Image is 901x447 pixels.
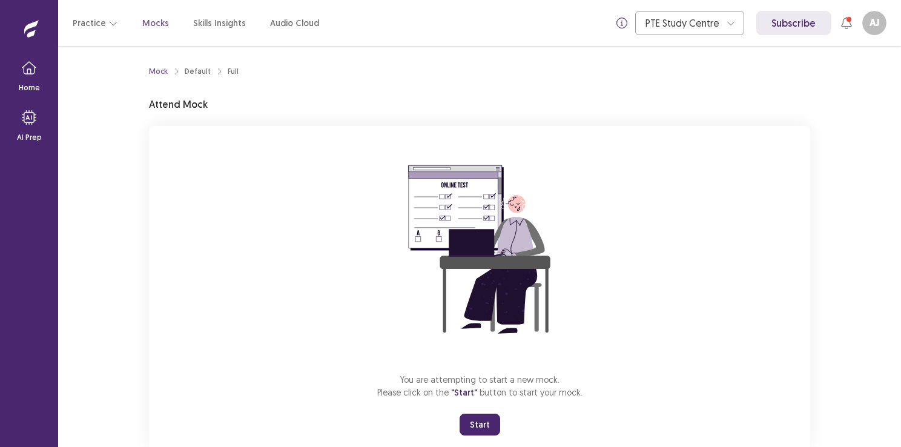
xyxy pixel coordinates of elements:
[149,97,208,111] p: Attend Mock
[17,132,42,143] p: AI Prep
[193,17,246,30] a: Skills Insights
[377,373,583,399] p: You are attempting to start a new mock. Please click on the button to start your mock.
[270,17,319,30] a: Audio Cloud
[149,66,168,77] a: Mock
[862,11,886,35] button: AJ
[645,12,721,35] div: PTE Study Centre
[371,141,589,359] img: attend-mock
[19,82,40,93] p: Home
[228,66,239,77] div: Full
[142,17,169,30] a: Mocks
[756,11,831,35] a: Subscribe
[611,12,633,34] button: info
[460,414,500,435] button: Start
[451,387,477,398] span: "Start"
[149,66,239,77] nav: breadcrumb
[185,66,211,77] div: Default
[73,12,118,34] button: Practice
